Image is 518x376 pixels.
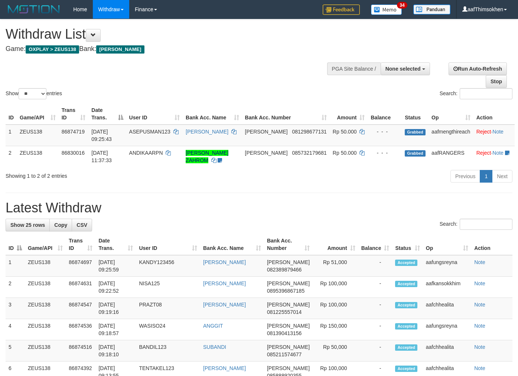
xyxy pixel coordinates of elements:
th: Op: activate to sort column ascending [423,234,471,255]
span: [PERSON_NAME] [267,344,310,350]
span: 86830016 [62,150,85,156]
span: [PERSON_NAME] [267,323,310,329]
td: 2 [6,146,17,167]
input: Search: [460,219,512,230]
th: Date Trans.: activate to sort column ascending [95,234,136,255]
td: WASISO24 [136,319,200,340]
th: Action [471,234,512,255]
td: PRAZT08 [136,298,200,319]
th: Amount: activate to sort column ascending [313,234,358,255]
a: Reject [476,150,491,156]
th: ID [6,103,17,125]
th: Bank Acc. Number: activate to sort column ascending [242,103,330,125]
h4: Game: Bank: [6,45,338,53]
th: ID: activate to sort column descending [6,234,25,255]
span: [DATE] 09:25:43 [91,129,112,142]
h1: Latest Withdraw [6,200,512,215]
a: Note [474,323,485,329]
th: Bank Acc. Number: activate to sort column ascending [264,234,313,255]
span: [PERSON_NAME] [245,129,288,135]
td: aafchhealita [423,298,471,319]
span: [PERSON_NAME] [245,150,288,156]
select: Showentries [19,88,46,99]
span: Copy 081390413156 to clipboard [267,330,302,336]
span: [PERSON_NAME] [267,280,310,286]
th: Bank Acc. Name: activate to sort column ascending [200,234,264,255]
td: - [358,277,392,298]
a: ANGGIT [203,323,223,329]
span: ASEPUSMAN123 [129,129,170,135]
td: aafkansokkhim [423,277,471,298]
td: aafmengthireach [429,125,473,146]
span: CSV [76,222,87,228]
span: Accepted [395,344,417,351]
td: 86874516 [66,340,95,361]
span: Grabbed [405,129,426,135]
th: Amount: activate to sort column ascending [330,103,368,125]
a: [PERSON_NAME] [203,365,246,371]
label: Search: [440,88,512,99]
td: [DATE] 09:19:16 [95,298,136,319]
th: Date Trans.: activate to sort column descending [88,103,126,125]
span: [PERSON_NAME] [267,259,310,265]
a: Note [474,280,485,286]
td: ZEUS138 [25,255,66,277]
span: [PERSON_NAME] [267,302,310,308]
td: 5 [6,340,25,361]
a: Note [492,150,504,156]
a: Note [474,302,485,308]
th: User ID: activate to sort column ascending [136,234,200,255]
img: MOTION_logo.png [6,4,62,15]
td: 86874631 [66,277,95,298]
td: 1 [6,125,17,146]
td: [DATE] 09:25:59 [95,255,136,277]
td: Rp 100,000 [313,298,358,319]
td: 86874697 [66,255,95,277]
td: - [358,298,392,319]
span: Accepted [395,281,417,287]
a: Note [474,344,485,350]
div: PGA Site Balance / [327,62,381,75]
td: [DATE] 09:18:57 [95,319,136,340]
td: 86874536 [66,319,95,340]
td: 3 [6,298,25,319]
span: Rp 50.000 [333,129,357,135]
span: Copy 081225557014 to clipboard [267,309,302,315]
span: Copy 0895396867185 to clipboard [267,288,304,294]
a: Run Auto-Refresh [449,62,507,75]
th: Balance [368,103,402,125]
td: 86874547 [66,298,95,319]
span: Show 25 rows [10,222,45,228]
td: NISA125 [136,277,200,298]
div: Showing 1 to 2 of 2 entries [6,169,210,180]
span: 86874719 [62,129,85,135]
td: aafungsreyna [423,255,471,277]
span: Copy 081298677131 to clipboard [292,129,326,135]
a: Note [474,259,485,265]
td: 1 [6,255,25,277]
th: User ID: activate to sort column ascending [126,103,183,125]
td: - [358,255,392,277]
a: Stop [486,75,507,88]
span: Copy 085211574677 to clipboard [267,351,302,357]
th: Game/API: activate to sort column ascending [25,234,66,255]
span: [PERSON_NAME] [96,45,144,54]
span: [DATE] 11:37:33 [91,150,112,163]
a: Copy [49,219,72,231]
a: Reject [476,129,491,135]
span: Accepted [395,366,417,372]
td: KANDY123456 [136,255,200,277]
h1: Withdraw List [6,27,338,42]
th: Game/API: activate to sort column ascending [17,103,59,125]
th: Status [402,103,429,125]
span: Accepted [395,323,417,330]
a: Show 25 rows [6,219,50,231]
td: ZEUS138 [17,125,59,146]
a: [PERSON_NAME] [186,129,228,135]
td: ZEUS138 [25,340,66,361]
img: panduan.png [413,4,450,15]
a: [PERSON_NAME] ZAHROM [186,150,228,163]
th: Action [473,103,515,125]
th: Op: activate to sort column ascending [429,103,473,125]
span: Copy 082389879466 to clipboard [267,267,302,273]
